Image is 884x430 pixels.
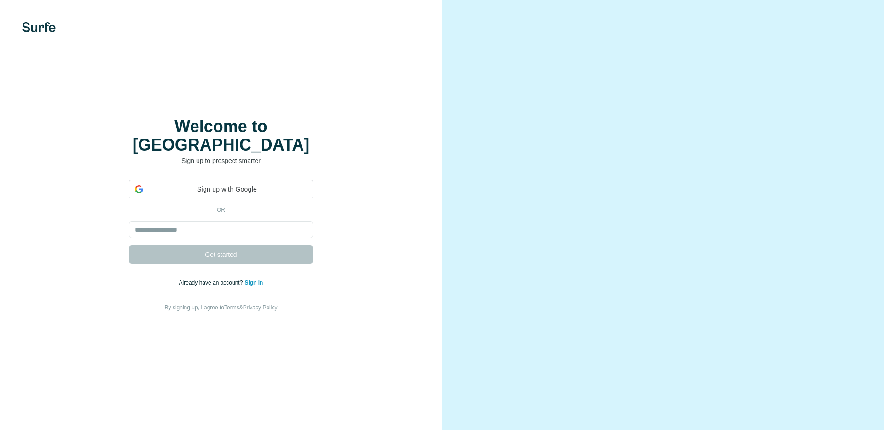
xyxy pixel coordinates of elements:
span: By signing up, I agree to & [165,304,278,311]
p: Sign up to prospect smarter [129,156,313,165]
span: Already have an account? [179,279,245,286]
h1: Welcome to [GEOGRAPHIC_DATA] [129,117,313,154]
div: Sign up with Google [129,180,313,198]
a: Terms [224,304,239,311]
img: Surfe's logo [22,22,56,32]
a: Privacy Policy [243,304,278,311]
span: Sign up with Google [147,185,307,194]
p: or [206,206,236,214]
a: Sign in [244,279,263,286]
